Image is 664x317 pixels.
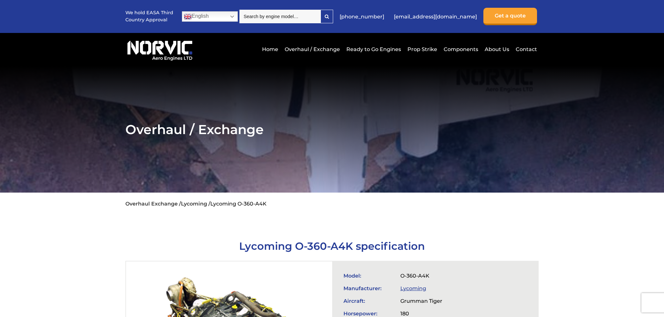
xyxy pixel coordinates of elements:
[340,269,397,282] td: Model:
[125,9,174,23] p: We hold EASA Third Country Approval
[181,201,210,207] a: Lycoming /
[397,295,501,307] td: Grumman Tiger
[391,9,480,25] a: [EMAIL_ADDRESS][DOMAIN_NAME]
[514,41,537,57] a: Contact
[483,8,537,25] a: Get a quote
[210,201,267,207] li: Lycoming O-360-A4K
[125,240,538,252] h1: Lycoming O-360-A4K specification
[239,10,321,23] input: Search by engine model…
[340,295,397,307] td: Aircraft:
[283,41,342,57] a: Overhaul / Exchange
[400,285,426,291] a: Lycoming
[442,41,480,57] a: Components
[125,38,194,61] img: Norvic Aero Engines logo
[260,41,280,57] a: Home
[483,41,511,57] a: About Us
[125,201,181,207] a: Overhaul Exchange /
[125,122,538,137] h2: Overhaul / Exchange
[406,41,439,57] a: Prop Strike
[182,11,238,22] a: English
[184,13,192,20] img: en
[397,269,501,282] td: O-360-A4K
[345,41,403,57] a: Ready to Go Engines
[340,282,397,295] td: Manufacturer:
[336,9,387,25] a: [PHONE_NUMBER]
